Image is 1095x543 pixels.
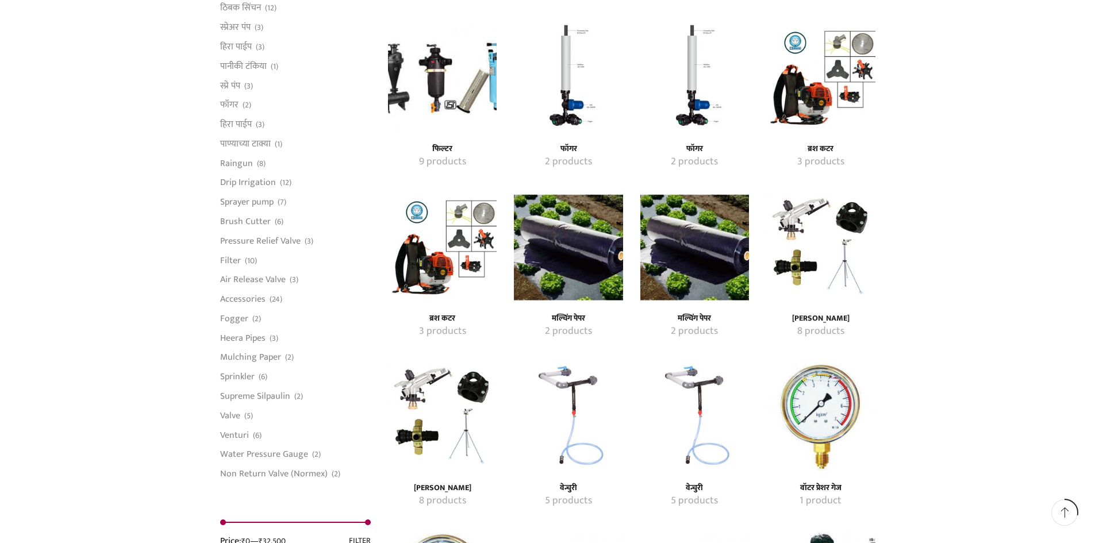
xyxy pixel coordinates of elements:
[401,144,484,154] a: Visit product category फिल्टर
[256,119,264,130] span: (3)
[527,314,610,324] h4: मल्चिंग पेपर
[220,406,240,425] a: Valve
[220,95,239,115] a: फॉगर
[220,367,255,387] a: Sprinkler
[419,494,466,509] mark: 8 products
[220,192,274,212] a: Sprayer pump
[527,155,610,170] a: Visit product category फॉगर
[640,23,749,132] img: फॉगर
[766,192,875,301] a: Visit product category रेन गन
[220,37,252,56] a: हिरा पाईप
[779,324,862,339] a: Visit product category रेन गन
[527,144,610,154] h4: फॉगर
[653,494,736,509] a: Visit product category वेन्चुरी
[653,144,736,154] a: Visit product category फॉगर
[419,155,466,170] mark: 9 products
[514,192,623,301] img: मल्चिंग पेपर
[388,192,497,301] img: ब्रश कटर
[220,328,266,348] a: Heera Pipes
[653,155,736,170] a: Visit product category फॉगर
[545,155,592,170] mark: 2 products
[514,192,623,301] a: Visit product category मल्चिंग पेपर
[388,23,497,132] img: फिल्टर
[779,483,862,493] a: Visit product category वॉटर प्रेशर गेज
[255,22,263,33] span: (3)
[220,387,290,406] a: Supreme Silpaulin
[401,494,484,509] a: Visit product category रेन गन
[653,324,736,339] a: Visit product category मल्चिंग पेपर
[514,362,623,471] a: Visit product category वेन्चुरी
[779,483,862,493] h4: वॉटर प्रेशर गेज
[401,314,484,324] a: Visit product category ब्रश कटर
[294,391,303,402] span: (2)
[640,192,749,301] img: मल्चिंग पेपर
[285,352,294,363] span: (2)
[401,314,484,324] h4: ब्रश कटर
[797,324,844,339] mark: 8 products
[527,483,610,493] a: Visit product category वेन्चुरी
[220,134,271,153] a: पाण्याच्या टाक्या
[514,23,623,132] img: फॉगर
[259,371,267,383] span: (6)
[220,56,267,76] a: पानीकी टंकिया
[270,294,282,305] span: (24)
[275,138,282,150] span: (1)
[220,115,252,134] a: हिरा पाईप
[253,430,262,441] span: (6)
[220,231,301,251] a: Pressure Relief Valve
[280,177,291,188] span: (12)
[220,348,281,367] a: Mulching Paper
[653,483,736,493] h4: वेन्चुरी
[220,290,266,309] a: Accessories
[779,144,862,154] h4: ब्रश कटर
[220,425,249,445] a: Venturi
[800,494,842,509] mark: 1 product
[220,76,240,95] a: स्प्रे पंप
[388,362,497,471] img: रेन गन
[653,314,736,324] h4: मल्चिंग पेपर
[244,80,253,92] span: (3)
[220,464,328,480] a: Non Return Valve (Normex)
[527,324,610,339] a: Visit product category मल्चिंग पेपर
[640,362,749,471] img: वेन्चुरी
[766,23,875,132] img: ब्रश कटर
[653,314,736,324] a: Visit product category मल्चिंग पेपर
[388,362,497,471] a: Visit product category रेन गन
[671,494,718,509] mark: 5 products
[257,158,266,170] span: (8)
[271,61,278,72] span: (1)
[766,192,875,301] img: रेन गन
[779,494,862,509] a: Visit product category वॉटर प्रेशर गेज
[332,468,340,480] span: (2)
[312,449,321,460] span: (2)
[797,155,844,170] mark: 3 products
[766,23,875,132] a: Visit product category ब्रश कटर
[401,483,484,493] h4: [PERSON_NAME]
[640,192,749,301] a: Visit product category मल्चिंग पेपर
[779,314,862,324] a: Visit product category रेन गन
[220,153,253,173] a: Raingun
[290,274,298,286] span: (3)
[245,255,257,267] span: (10)
[527,144,610,154] a: Visit product category फॉगर
[527,483,610,493] h4: वेन्चुरी
[388,192,497,301] a: Visit product category ब्रश कटर
[766,362,875,471] img: वॉटर प्रेशर गेज
[779,314,862,324] h4: [PERSON_NAME]
[545,324,592,339] mark: 2 products
[243,99,251,111] span: (2)
[779,155,862,170] a: Visit product category ब्रश कटर
[514,362,623,471] img: वेन्चुरी
[766,362,875,471] a: Visit product category वॉटर प्रेशर गेज
[220,270,286,290] a: Air Release Valve
[779,144,862,154] a: Visit product category ब्रश कटर
[401,144,484,154] h4: फिल्टर
[270,333,278,344] span: (3)
[220,18,251,37] a: स्प्रेअर पंप
[545,494,592,509] mark: 5 products
[527,314,610,324] a: Visit product category मल्चिंग पेपर
[640,23,749,132] a: Visit product category फॉगर
[653,483,736,493] a: Visit product category वेन्चुरी
[220,251,241,270] a: Filter
[401,483,484,493] a: Visit product category रेन गन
